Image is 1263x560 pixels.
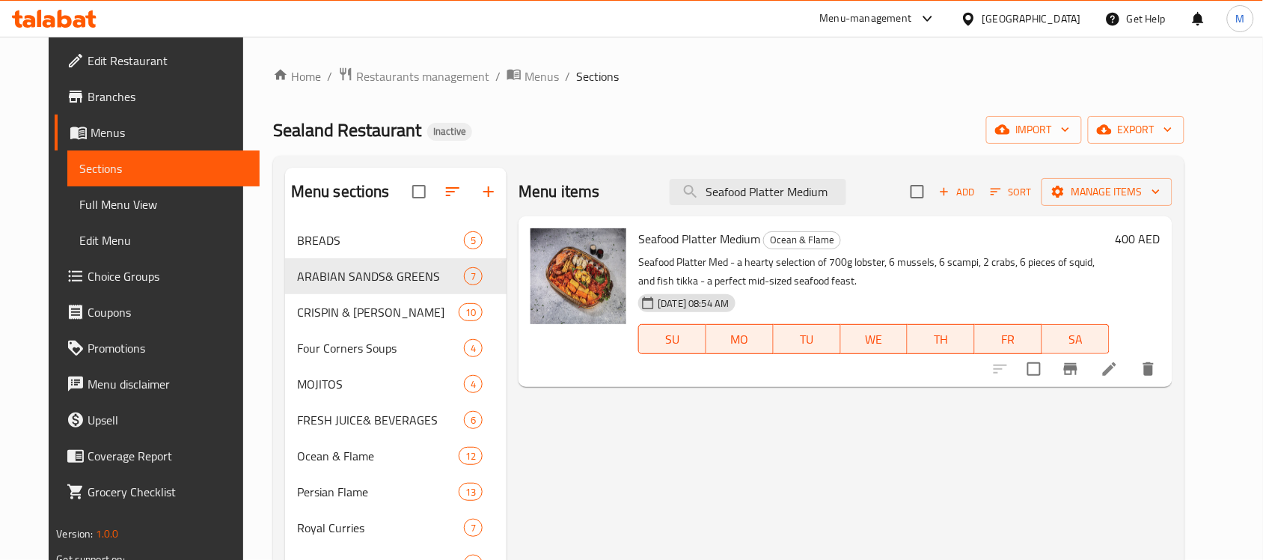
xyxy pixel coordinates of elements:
[55,474,260,510] a: Grocery Checklist
[1018,353,1050,385] span: Select to update
[841,324,908,354] button: WE
[464,231,483,249] div: items
[998,121,1070,139] span: import
[356,67,489,85] span: Restaurants management
[459,449,482,463] span: 12
[285,222,507,258] div: BREADS5
[88,267,248,285] span: Choice Groups
[285,294,507,330] div: CRISPIN & [PERSON_NAME]10
[55,79,260,115] a: Branches
[67,222,260,258] a: Edit Menu
[403,176,435,207] span: Select all sections
[1042,324,1110,354] button: SA
[464,411,483,429] div: items
[297,375,464,393] span: MOJITOS
[297,267,464,285] span: ARABIAN SANDS& GREENS
[645,329,700,350] span: SU
[764,231,840,249] span: Ocean & Flame
[285,510,507,546] div: Royal Curries7
[79,231,248,249] span: Edit Menu
[937,183,977,201] span: Add
[297,303,459,321] div: CRISPIN & LUCIAN BITES
[507,67,559,86] a: Menus
[981,180,1042,204] span: Sort items
[975,324,1042,354] button: FR
[987,180,1036,204] button: Sort
[55,115,260,150] a: Menus
[1053,351,1089,387] button: Branch-specific-item
[712,329,768,350] span: MO
[1048,329,1104,350] span: SA
[495,67,501,85] li: /
[297,339,464,357] span: Four Corners Soups
[88,483,248,501] span: Grocery Checklist
[471,174,507,210] button: Add section
[297,231,464,249] span: BREADS
[55,258,260,294] a: Choice Groups
[914,329,969,350] span: TH
[273,113,421,147] span: Sealand Restaurant
[464,339,483,357] div: items
[638,228,760,250] span: Seafood Platter Medium
[465,270,482,284] span: 7
[780,329,835,350] span: TU
[67,150,260,186] a: Sections
[991,183,1032,201] span: Sort
[338,67,489,86] a: Restaurants management
[706,324,774,354] button: MO
[273,67,321,85] a: Home
[1116,228,1160,249] h6: 400 AED
[465,377,482,392] span: 4
[79,195,248,213] span: Full Menu View
[459,447,483,465] div: items
[285,438,507,474] div: Ocean & Flame12
[464,375,483,393] div: items
[88,411,248,429] span: Upsell
[530,228,626,324] img: Seafood Platter Medium
[464,519,483,537] div: items
[297,483,459,501] span: Persian Flame
[933,180,981,204] button: Add
[933,180,981,204] span: Add item
[435,174,471,210] span: Sort sections
[67,186,260,222] a: Full Menu View
[297,519,464,537] div: Royal Curries
[55,330,260,366] a: Promotions
[902,176,933,207] span: Select section
[55,294,260,330] a: Coupons
[774,324,841,354] button: TU
[55,43,260,79] a: Edit Restaurant
[638,253,1109,290] p: Seafood Platter Med - a hearty selection of 700g lobster, 6 mussels, 6 scampi, 2 crabs, 6 pieces ...
[652,296,735,311] span: [DATE] 08:54 AM
[88,303,248,321] span: Coupons
[519,180,600,203] h2: Menu items
[986,116,1082,144] button: import
[464,267,483,285] div: items
[525,67,559,85] span: Menus
[459,305,482,320] span: 10
[465,341,482,356] span: 4
[638,324,706,354] button: SU
[1131,351,1166,387] button: delete
[88,339,248,357] span: Promotions
[1100,121,1172,139] span: export
[285,402,507,438] div: FRESH JUICE& BEVERAGES6
[1053,183,1160,201] span: Manage items
[79,159,248,177] span: Sections
[88,447,248,465] span: Coverage Report
[297,447,459,465] div: Ocean & Flame
[427,123,472,141] div: Inactive
[459,303,483,321] div: items
[459,485,482,499] span: 13
[55,402,260,438] a: Upsell
[96,524,119,544] span: 1.0.0
[908,324,975,354] button: TH
[55,366,260,402] a: Menu disclaimer
[670,179,846,205] input: search
[297,411,464,429] span: FRESH JUICE& BEVERAGES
